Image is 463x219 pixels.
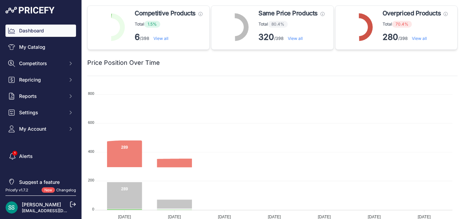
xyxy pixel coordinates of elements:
[19,76,64,83] span: Repricing
[135,21,203,28] p: Total
[19,60,64,67] span: Competitors
[5,150,76,162] a: Alerts
[288,36,303,41] a: View all
[5,106,76,119] button: Settings
[88,120,94,125] tspan: 600
[383,32,398,42] strong: 280
[5,123,76,135] button: My Account
[19,126,64,132] span: My Account
[88,149,94,154] tspan: 400
[5,90,76,102] button: Reports
[5,25,76,188] nav: Sidebar
[258,21,324,28] p: Total
[144,21,160,28] span: 1.5%
[258,32,324,43] p: /398
[5,57,76,70] button: Competitors
[383,9,441,18] span: Overpriced Products
[22,202,61,207] a: [PERSON_NAME]
[5,74,76,86] button: Repricing
[258,32,274,42] strong: 320
[135,9,196,18] span: Competitive Products
[5,41,76,53] a: My Catalog
[153,36,168,41] a: View all
[88,91,94,96] tspan: 800
[412,36,427,41] a: View all
[135,32,140,42] strong: 6
[19,109,64,116] span: Settings
[392,21,412,28] span: 70.4%
[258,9,317,18] span: Same Price Products
[5,187,28,193] div: Pricefy v1.7.2
[87,58,160,68] h2: Price Position Over Time
[5,7,55,14] img: Pricefy Logo
[5,25,76,37] a: Dashboard
[383,32,448,43] p: /398
[92,207,94,211] tspan: 0
[88,178,94,182] tspan: 200
[5,176,76,188] a: Suggest a feature
[56,188,76,192] a: Changelog
[135,32,203,43] p: /398
[42,187,55,193] span: New
[19,93,64,100] span: Reports
[383,21,448,28] p: Total
[268,21,288,28] span: 80.4%
[22,208,93,213] a: [EMAIL_ADDRESS][DOMAIN_NAME]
